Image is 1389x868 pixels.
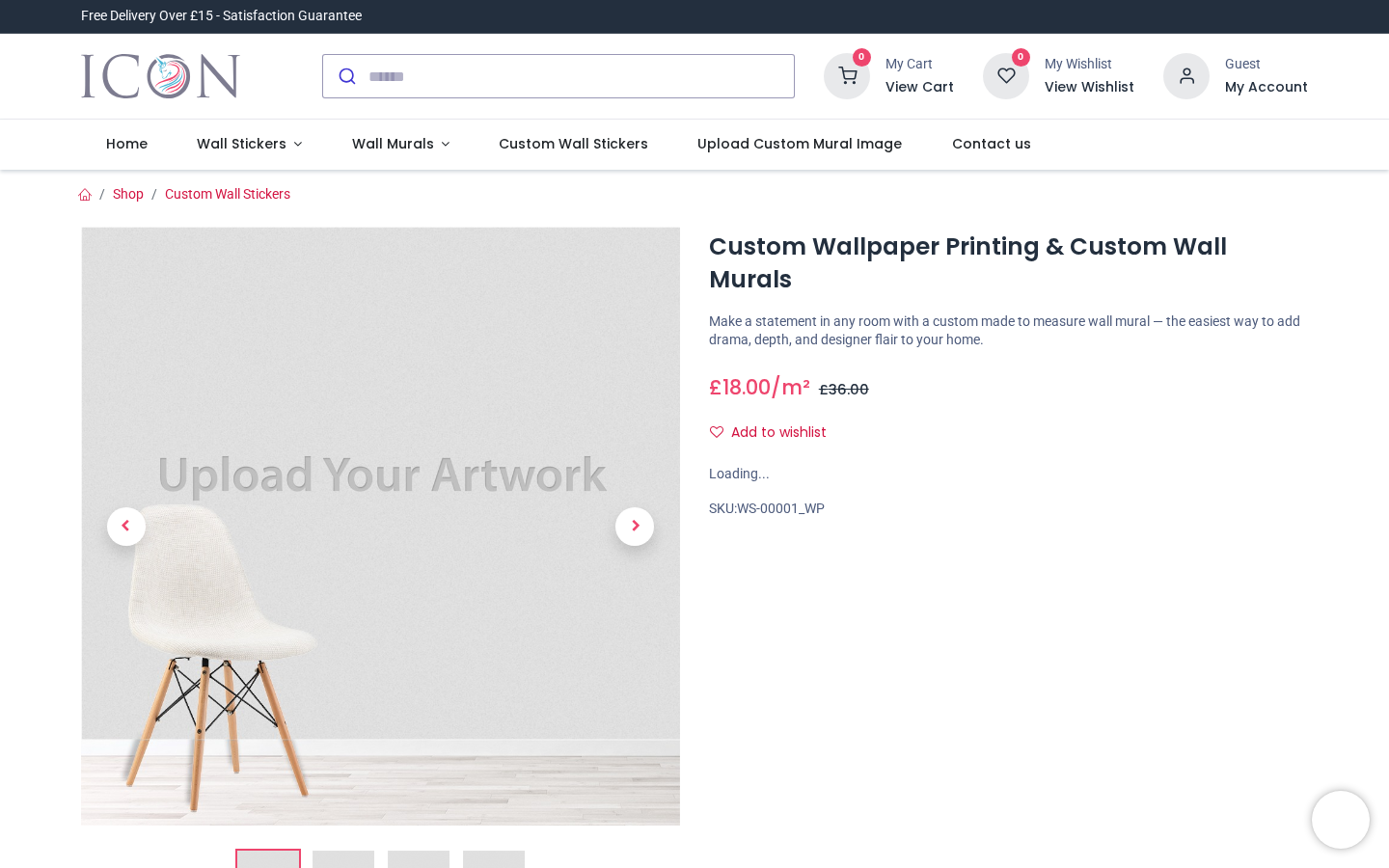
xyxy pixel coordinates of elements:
span: Next [615,507,654,546]
span: WS-00001_WP [737,501,825,516]
img: Icon Wall Stickers [81,49,240,103]
sup: 0 [1012,48,1030,67]
img: Custom Wallpaper Printing & Custom Wall Murals [81,227,680,826]
span: 18.00 [722,373,771,401]
span: Wall Murals [352,134,434,153]
a: Shop [113,186,144,202]
a: 0 [824,68,870,83]
a: 0 [983,68,1029,83]
iframe: Brevo live chat [1312,791,1370,849]
sup: 0 [853,48,871,67]
div: SKU: [709,500,1308,519]
a: Wall Stickers [172,120,327,170]
a: Logo of Icon Wall Stickers [81,49,240,103]
div: My Cart [885,55,954,74]
p: Make a statement in any room with a custom made to measure wall mural — the easiest way to add dr... [709,312,1308,350]
div: Free Delivery Over £15 - Satisfaction Guarantee [81,7,362,26]
div: Guest [1225,55,1308,74]
div: Loading... [709,465,1308,484]
span: Previous [107,507,146,546]
span: /m² [771,373,810,401]
h1: Custom Wallpaper Printing & Custom Wall Murals [709,231,1308,297]
a: Previous [81,316,171,736]
i: Add to wishlist [710,425,723,439]
span: £ [709,373,771,401]
span: £ [819,380,869,399]
span: Contact us [952,134,1031,153]
span: Wall Stickers [197,134,286,153]
a: Next [590,316,680,736]
div: My Wishlist [1045,55,1134,74]
iframe: Customer reviews powered by Trustpilot [903,7,1308,26]
a: View Cart [885,78,954,97]
span: Custom Wall Stickers [499,134,648,153]
a: View Wishlist [1045,78,1134,97]
span: 36.00 [829,380,869,399]
span: Upload Custom Mural Image [697,134,902,153]
a: Custom Wall Stickers [165,186,290,202]
span: Home [106,134,148,153]
button: Add to wishlistAdd to wishlist [709,417,843,449]
button: Submit [323,55,368,97]
a: My Account [1225,78,1308,97]
a: Wall Murals [327,120,475,170]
